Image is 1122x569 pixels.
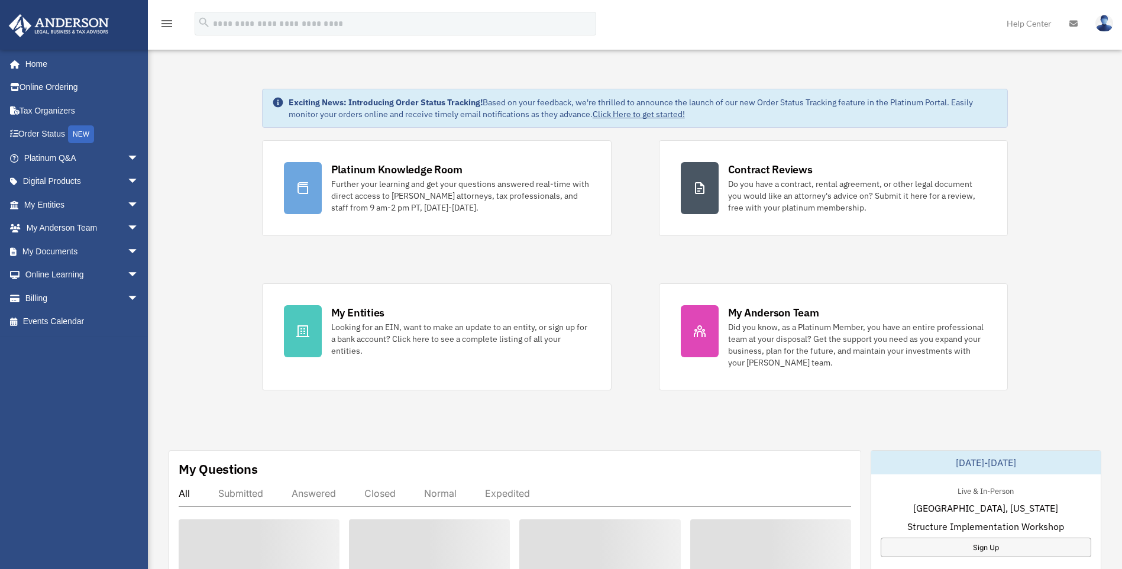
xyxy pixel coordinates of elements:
a: Online Ordering [8,76,157,99]
a: My Entities Looking for an EIN, want to make an update to an entity, or sign up for a bank accoun... [262,283,612,390]
span: [GEOGRAPHIC_DATA], [US_STATE] [913,501,1058,515]
div: My Entities [331,305,384,320]
a: Billingarrow_drop_down [8,286,157,310]
span: arrow_drop_down [127,170,151,194]
div: All [179,487,190,499]
a: My Entitiesarrow_drop_down [8,193,157,216]
span: Structure Implementation Workshop [907,519,1064,534]
a: Events Calendar [8,310,157,334]
div: NEW [68,125,94,143]
a: Online Learningarrow_drop_down [8,263,157,287]
a: menu [160,21,174,31]
a: Tax Organizers [8,99,157,122]
div: Did you know, as a Platinum Member, you have an entire professional team at your disposal? Get th... [728,321,987,368]
span: arrow_drop_down [127,240,151,264]
div: Platinum Knowledge Room [331,162,463,177]
span: arrow_drop_down [127,286,151,311]
div: Do you have a contract, rental agreement, or other legal document you would like an attorney's ad... [728,178,987,214]
a: Contract Reviews Do you have a contract, rental agreement, or other legal document you would like... [659,140,1008,236]
div: Contract Reviews [728,162,813,177]
img: Anderson Advisors Platinum Portal [5,14,112,37]
span: arrow_drop_down [127,146,151,170]
div: Closed [364,487,396,499]
a: Click Here to get started! [593,109,685,119]
div: Submitted [218,487,263,499]
a: Digital Productsarrow_drop_down [8,170,157,193]
a: Sign Up [881,538,1091,557]
span: arrow_drop_down [127,216,151,241]
div: Normal [424,487,457,499]
span: arrow_drop_down [127,263,151,287]
div: Looking for an EIN, want to make an update to an entity, or sign up for a bank account? Click her... [331,321,590,357]
a: Platinum Q&Aarrow_drop_down [8,146,157,170]
span: arrow_drop_down [127,193,151,217]
div: My Anderson Team [728,305,819,320]
div: Live & In-Person [948,484,1023,496]
a: My Documentsarrow_drop_down [8,240,157,263]
strong: Exciting News: Introducing Order Status Tracking! [289,97,483,108]
div: Further your learning and get your questions answered real-time with direct access to [PERSON_NAM... [331,178,590,214]
div: Expedited [485,487,530,499]
a: Order StatusNEW [8,122,157,147]
a: My Anderson Team Did you know, as a Platinum Member, you have an entire professional team at your... [659,283,1008,390]
i: menu [160,17,174,31]
img: User Pic [1095,15,1113,32]
i: search [198,16,211,29]
div: Answered [292,487,336,499]
a: Home [8,52,151,76]
div: My Questions [179,460,258,478]
a: My Anderson Teamarrow_drop_down [8,216,157,240]
div: [DATE]-[DATE] [871,451,1101,474]
a: Platinum Knowledge Room Further your learning and get your questions answered real-time with dire... [262,140,612,236]
div: Based on your feedback, we're thrilled to announce the launch of our new Order Status Tracking fe... [289,96,998,120]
